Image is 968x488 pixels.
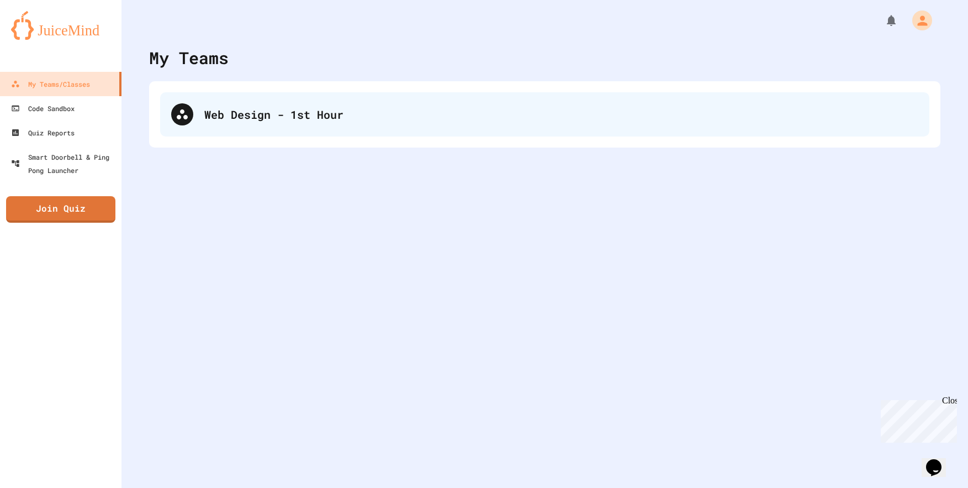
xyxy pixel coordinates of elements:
[6,196,115,223] a: Join Quiz
[922,444,957,477] iframe: chat widget
[901,8,935,33] div: My Account
[149,45,229,70] div: My Teams
[864,11,901,30] div: My Notifications
[11,11,110,40] img: logo-orange.svg
[4,4,76,70] div: Chat with us now!Close
[11,150,117,177] div: Smart Doorbell & Ping Pong Launcher
[204,106,918,123] div: Web Design - 1st Hour
[160,92,929,137] div: Web Design - 1st Hour
[11,102,75,115] div: Code Sandbox
[11,126,75,139] div: Quiz Reports
[11,77,90,91] div: My Teams/Classes
[876,396,957,443] iframe: chat widget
